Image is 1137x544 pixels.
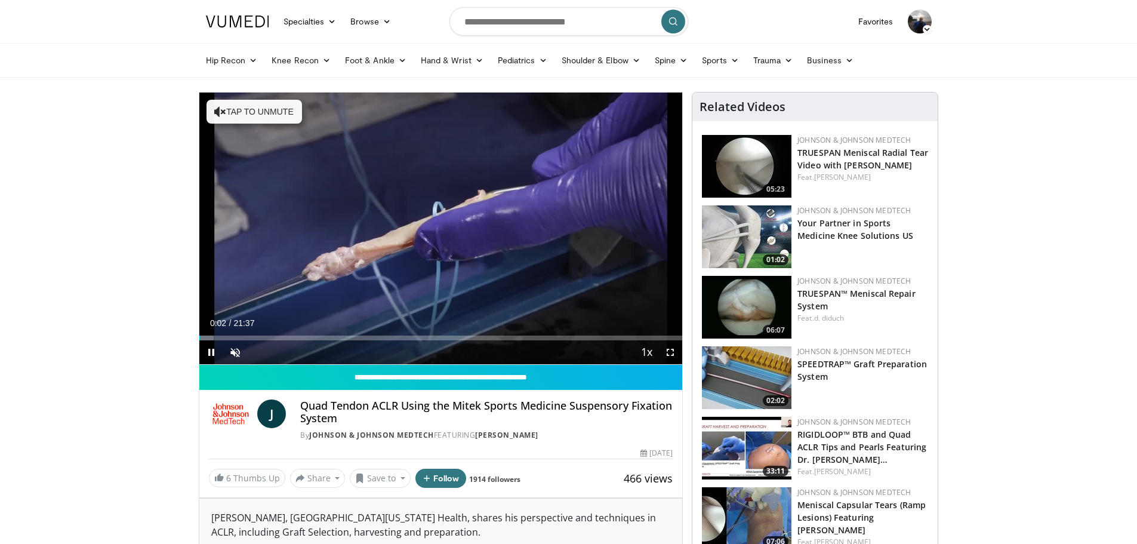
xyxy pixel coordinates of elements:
span: 33:11 [763,466,788,477]
img: Johnson & Johnson MedTech [209,399,253,428]
a: Specialties [276,10,344,33]
div: Feat. [797,172,928,183]
a: Browse [343,10,398,33]
a: J [257,399,286,428]
a: Johnson & Johnson MedTech [797,276,911,286]
a: TRUESPAN™ Meniscal Repair System [797,288,916,312]
a: Trauma [746,48,800,72]
a: SPEEDTRAP™ Graft Preparation System [797,358,927,382]
button: Unmute [223,340,247,364]
video-js: Video Player [199,93,683,365]
a: Shoulder & Elbow [554,48,648,72]
a: Foot & Ankle [338,48,414,72]
div: Feat. [797,466,928,477]
a: 1914 followers [469,474,520,484]
a: 6 Thumbs Up [209,469,285,487]
a: [PERSON_NAME] [814,466,871,477]
div: Feat. [797,313,928,324]
div: Progress Bar [199,336,683,340]
span: 0:02 [210,318,226,328]
button: Pause [199,340,223,364]
button: Follow [415,469,467,488]
img: e42d750b-549a-4175-9691-fdba1d7a6a0f.150x105_q85_crop-smart_upscale.jpg [702,276,791,339]
a: 05:23 [702,135,791,198]
span: 05:23 [763,184,788,195]
h4: Related Videos [700,100,785,114]
a: Johnson & Johnson MedTech [797,205,911,216]
button: Share [290,469,346,488]
a: RIGIDLOOP™ BTB and Quad ACLR Tips and Pearls Featuring Dr. [PERSON_NAME]… [797,429,926,465]
a: 02:02 [702,346,791,409]
a: [PERSON_NAME] [814,172,871,182]
a: Favorites [851,10,901,33]
a: Sports [695,48,746,72]
div: By FEATURING [300,430,673,441]
div: [DATE] [640,448,673,459]
a: Hip Recon [199,48,265,72]
img: a46a2fe1-2704-4a9e-acc3-1c278068f6c4.150x105_q85_crop-smart_upscale.jpg [702,346,791,409]
a: Hand & Wrist [414,48,491,72]
button: Fullscreen [658,340,682,364]
a: Johnson & Johnson MedTech [797,135,911,145]
span: 01:02 [763,254,788,265]
span: 21:37 [233,318,254,328]
a: 33:11 [702,417,791,480]
span: 466 views [624,471,673,485]
img: 0543fda4-7acd-4b5c-b055-3730b7e439d4.150x105_q85_crop-smart_upscale.jpg [702,205,791,268]
button: Save to [350,469,411,488]
a: Johnson & Johnson MedTech [797,487,911,497]
a: Meniscal Capsular Tears (Ramp Lesions) Featuring [PERSON_NAME] [797,499,926,536]
input: Search topics, interventions [449,7,688,36]
img: Avatar [908,10,932,33]
a: Pediatrics [491,48,554,72]
button: Tap to unmute [207,100,302,124]
a: Johnson & Johnson MedTech [797,417,911,427]
img: a9cbc79c-1ae4-425c-82e8-d1f73baa128b.150x105_q85_crop-smart_upscale.jpg [702,135,791,198]
span: 02:02 [763,395,788,406]
a: Business [800,48,861,72]
span: 06:07 [763,325,788,336]
a: Spine [648,48,695,72]
a: Johnson & Johnson MedTech [797,346,911,356]
h4: Quad Tendon ACLR Using the Mitek Sports Medicine Suspensory Fixation System [300,399,673,425]
span: 6 [226,472,231,484]
a: Your Partner in Sports Medicine Knee Solutions US [797,217,913,241]
img: VuMedi Logo [206,16,269,27]
button: Playback Rate [634,340,658,364]
a: d. diduch [814,313,845,323]
span: / [229,318,232,328]
img: 4bc3a03c-f47c-4100-84fa-650097507746.150x105_q85_crop-smart_upscale.jpg [702,417,791,480]
a: 06:07 [702,276,791,339]
a: TRUESPAN Meniscal Radial Tear Video with [PERSON_NAME] [797,147,928,171]
a: Johnson & Johnson MedTech [309,430,434,440]
a: [PERSON_NAME] [475,430,538,440]
a: Knee Recon [264,48,338,72]
a: 01:02 [702,205,791,268]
